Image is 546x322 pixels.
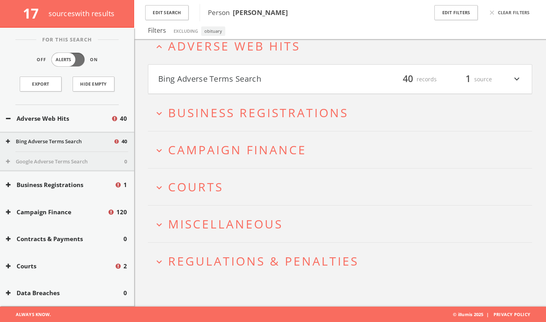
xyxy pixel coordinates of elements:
[389,73,437,86] div: records
[116,208,127,217] span: 120
[168,105,348,121] span: Business Registrations
[488,9,496,16] i: close
[154,182,165,193] i: expand_more
[120,114,127,123] span: 40
[168,38,300,54] span: Adverse Web Hits
[512,73,522,86] i: expand_more
[36,36,98,44] span: For This Search
[6,234,123,243] button: Contracts & Payments
[168,216,283,232] span: Miscellaneous
[49,9,115,18] span: source s with results
[494,311,530,317] a: Privacy Policy
[148,26,166,35] span: Filters
[6,114,111,123] button: Adverse Web Hits
[487,9,531,16] button: closeClear Filters
[23,4,45,22] span: 17
[462,72,474,86] span: 1
[399,72,417,86] span: 40
[6,262,114,271] button: Courts
[154,41,165,52] i: expand_less
[208,8,288,17] span: Person
[233,8,288,17] b: [PERSON_NAME]
[124,158,127,166] span: 0
[6,180,114,189] button: Business Registrations
[154,219,165,230] i: expand_more
[73,77,114,92] button: Hide Empty
[154,255,532,268] button: expand_moreRegulations & Penalties
[498,9,530,16] span: Clear Filters
[6,208,107,217] button: Campaign Finance
[483,311,492,317] span: |
[154,106,532,119] button: expand_moreBusiness Registrations
[20,77,62,92] a: Export
[123,180,127,189] span: 1
[158,73,340,86] button: Bing Adverse Terms Search
[201,26,225,36] span: obituary
[445,73,492,86] div: source
[6,158,124,166] button: Google Adverse Terms Search
[123,288,127,298] span: 0
[434,5,478,21] button: Edit Filters
[168,253,359,269] span: Regulations & Penalties
[154,39,532,52] button: expand_lessAdverse Web Hits
[122,138,127,146] span: 40
[123,262,127,271] span: 2
[6,138,113,146] button: Bing Adverse Terms Search
[154,180,532,193] button: expand_moreCourts
[168,179,223,195] span: Courts
[145,5,189,21] button: Edit Search
[154,108,165,119] i: expand_more
[154,256,165,267] i: expand_more
[6,288,123,298] button: Data Breaches
[154,143,532,156] button: expand_moreCampaign Finance
[90,56,98,63] span: On
[174,28,198,34] span: excluding
[168,142,307,158] span: Campaign Finance
[37,56,46,63] span: Off
[154,145,165,156] i: expand_more
[123,234,127,243] span: 0
[154,217,532,230] button: expand_moreMiscellaneous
